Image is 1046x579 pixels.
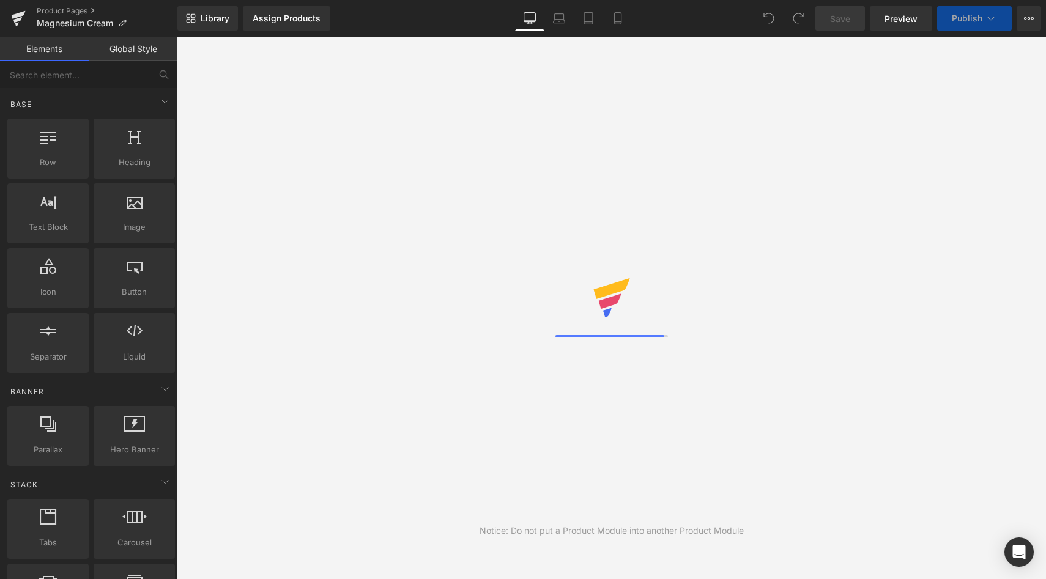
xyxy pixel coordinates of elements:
a: New Library [177,6,238,31]
span: Base [9,98,33,110]
span: Button [97,286,171,298]
a: Preview [870,6,932,31]
span: Tabs [11,536,85,549]
span: Magnesium Cream [37,18,113,28]
a: Product Pages [37,6,177,16]
span: Icon [11,286,85,298]
button: Publish [937,6,1012,31]
div: Open Intercom Messenger [1004,537,1034,567]
button: Undo [757,6,781,31]
span: Image [97,221,171,234]
span: Liquid [97,350,171,363]
button: Redo [786,6,810,31]
span: Preview [885,12,918,25]
span: Save [830,12,850,25]
span: Publish [952,13,982,23]
span: Separator [11,350,85,363]
a: Mobile [603,6,632,31]
span: Library [201,13,229,24]
a: Laptop [544,6,574,31]
a: Global Style [89,37,177,61]
span: Row [11,156,85,169]
a: Desktop [515,6,544,31]
button: More [1017,6,1041,31]
span: Parallax [11,443,85,456]
a: Tablet [574,6,603,31]
div: Assign Products [253,13,321,23]
span: Hero Banner [97,443,171,456]
div: Notice: Do not put a Product Module into another Product Module [480,524,744,537]
span: Banner [9,386,45,397]
span: Carousel [97,536,171,549]
span: Heading [97,156,171,169]
span: Text Block [11,221,85,234]
span: Stack [9,479,39,490]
